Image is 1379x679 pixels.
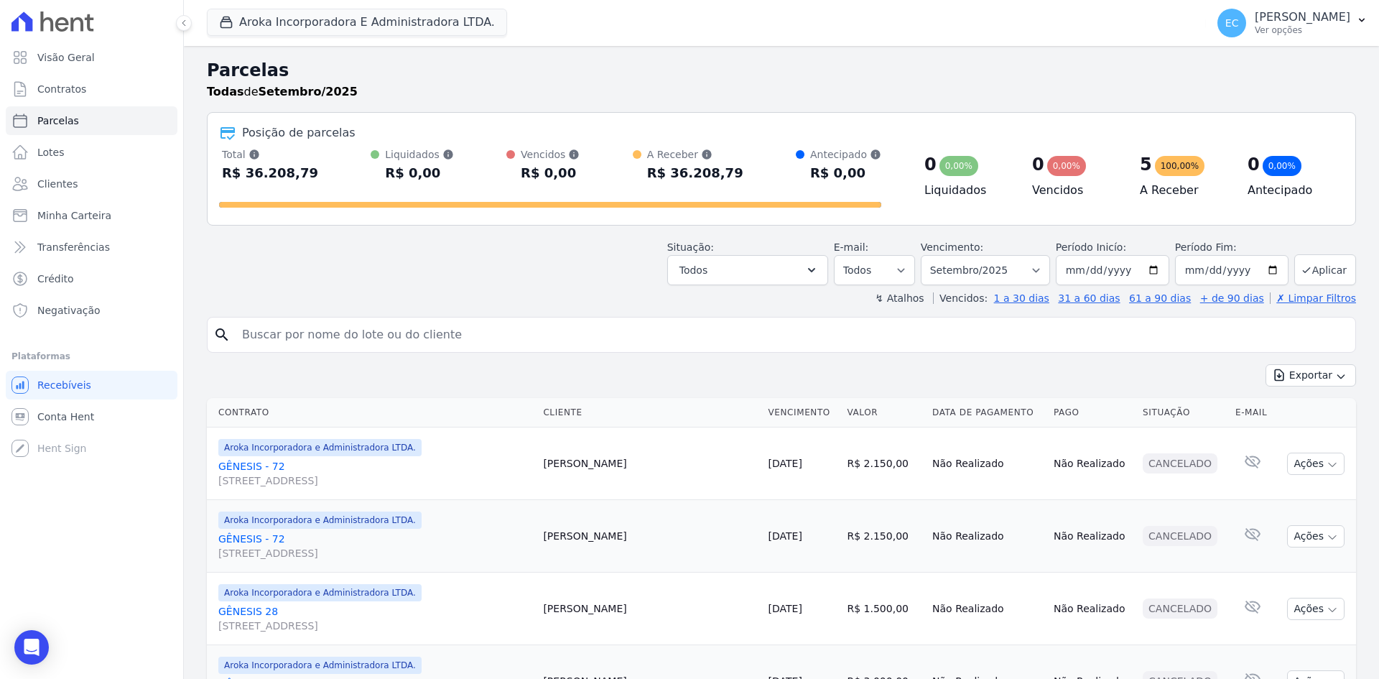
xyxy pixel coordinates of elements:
a: 1 a 30 dias [994,292,1049,304]
span: Lotes [37,145,65,160]
label: Período Inicío: [1056,241,1126,253]
div: 0,00% [1263,156,1301,176]
div: 0 [924,153,937,176]
p: de [207,83,358,101]
a: Lotes [6,138,177,167]
td: R$ 2.150,00 [842,428,927,500]
a: Recebíveis [6,371,177,399]
div: Total [222,147,318,162]
button: Ações [1287,598,1345,620]
div: R$ 36.208,79 [222,162,318,185]
div: Cancelado [1143,599,1217,619]
span: Transferências [37,240,110,254]
a: Contratos [6,75,177,103]
th: Situação [1137,398,1230,428]
label: Situação: [667,241,714,253]
button: Ações [1287,525,1345,548]
th: Valor [842,398,927,428]
th: Data de Pagamento [927,398,1048,428]
th: Pago [1048,398,1137,428]
span: Aroka Incorporadora e Administradora LTDA. [218,439,422,456]
a: Parcelas [6,106,177,135]
span: Minha Carteira [37,208,111,223]
h4: Antecipado [1248,182,1332,199]
th: Contrato [207,398,537,428]
a: Negativação [6,296,177,325]
button: Aroka Incorporadora E Administradora LTDA. [207,9,507,36]
td: Não Realizado [927,500,1048,573]
i: search [213,326,231,343]
div: R$ 36.208,79 [647,162,743,185]
a: Crédito [6,264,177,293]
div: Antecipado [810,147,881,162]
td: Não Realizado [927,573,1048,645]
h4: Liquidados [924,182,1009,199]
a: 31 a 60 dias [1058,292,1120,304]
div: Cancelado [1143,526,1217,546]
td: [PERSON_NAME] [537,500,762,573]
button: EC [PERSON_NAME] Ver opções [1206,3,1379,43]
span: Aroka Incorporadora e Administradora LTDA. [218,657,422,674]
label: Período Fim: [1175,240,1289,255]
p: [PERSON_NAME] [1255,10,1350,24]
input: Buscar por nome do lote ou do cliente [233,320,1350,349]
a: GÊNESIS - 72[STREET_ADDRESS] [218,532,531,560]
div: Plataformas [11,348,172,365]
th: E-mail [1230,398,1276,428]
a: ✗ Limpar Filtros [1270,292,1356,304]
span: Parcelas [37,114,79,128]
span: [STREET_ADDRESS] [218,619,531,633]
div: 5 [1140,153,1152,176]
a: [DATE] [769,530,802,542]
button: Ações [1287,453,1345,475]
button: Aplicar [1294,254,1356,285]
a: Transferências [6,233,177,262]
a: GÊNESIS 28[STREET_ADDRESS] [218,604,531,633]
button: Exportar [1266,364,1356,387]
h2: Parcelas [207,57,1356,83]
div: Vencidos [521,147,580,162]
strong: Todas [207,85,244,98]
a: Minha Carteira [6,201,177,230]
a: + de 90 dias [1200,292,1264,304]
div: 0 [1032,153,1044,176]
div: 100,00% [1155,156,1204,176]
td: Não Realizado [927,428,1048,500]
span: Conta Hent [37,410,94,424]
p: Ver opções [1255,24,1350,36]
td: R$ 1.500,00 [842,573,927,645]
a: Conta Hent [6,402,177,431]
span: [STREET_ADDRESS] [218,546,531,560]
h4: Vencidos [1032,182,1117,199]
span: Aroka Incorporadora e Administradora LTDA. [218,512,422,529]
div: A Receber [647,147,743,162]
a: [DATE] [769,458,802,469]
div: R$ 0,00 [810,162,881,185]
label: Vencidos: [933,292,988,304]
a: 61 a 90 dias [1129,292,1191,304]
span: Negativação [37,303,101,318]
td: [PERSON_NAME] [537,428,762,500]
div: 0,00% [939,156,978,176]
a: GÊNESIS - 72[STREET_ADDRESS] [218,459,531,488]
td: Não Realizado [1048,573,1137,645]
div: Posição de parcelas [242,124,356,142]
div: 0 [1248,153,1260,176]
div: R$ 0,00 [385,162,454,185]
div: Cancelado [1143,453,1217,474]
div: 0,00% [1047,156,1086,176]
a: Clientes [6,170,177,198]
strong: Setembro/2025 [259,85,358,98]
span: Contratos [37,82,86,96]
label: Vencimento: [921,241,983,253]
td: R$ 2.150,00 [842,500,927,573]
div: Liquidados [385,147,454,162]
span: Recebíveis [37,378,91,392]
span: Aroka Incorporadora e Administradora LTDA. [218,584,422,601]
span: [STREET_ADDRESS] [218,474,531,488]
span: EC [1225,18,1239,28]
span: Visão Geral [37,50,95,65]
td: Não Realizado [1048,500,1137,573]
h4: A Receber [1140,182,1225,199]
th: Cliente [537,398,762,428]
